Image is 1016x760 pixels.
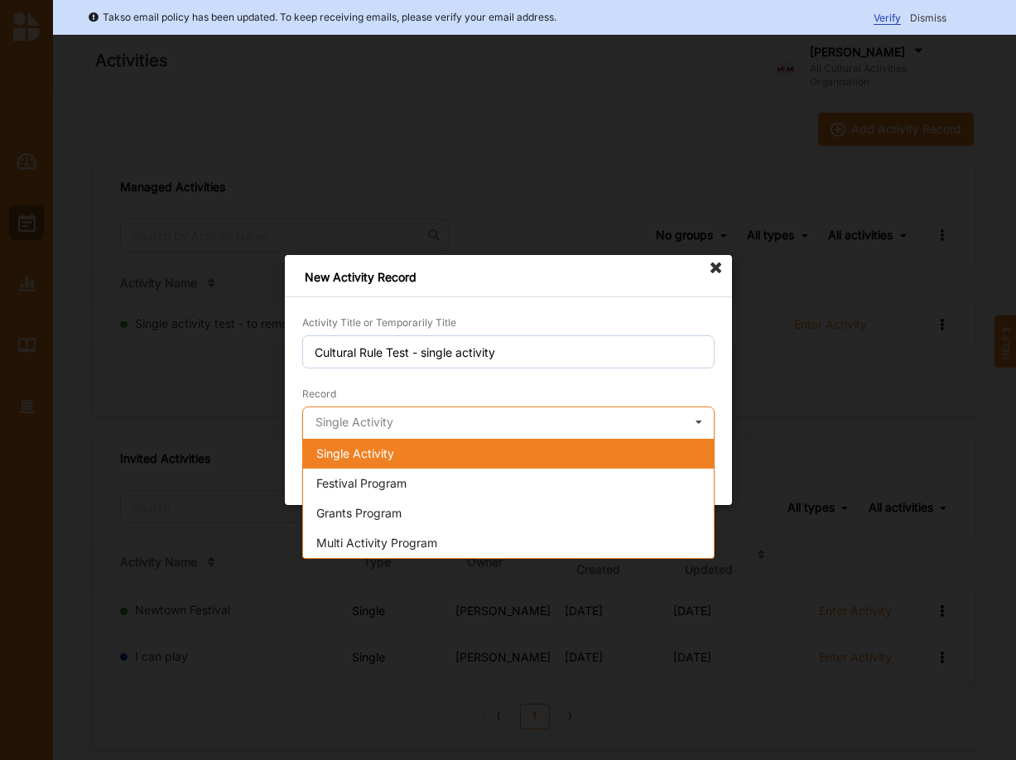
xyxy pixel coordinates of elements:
[316,476,407,490] span: Festival Program
[316,446,394,460] span: Single Activity
[285,255,732,297] div: New Activity Record
[302,387,336,401] label: Record
[88,9,556,26] div: Takso email policy has been updated. To keep receiving emails, please verify your email address.
[316,536,437,550] span: Multi Activity Program
[302,335,715,368] input: Title
[316,506,402,520] span: Grants Program
[302,316,456,329] label: Activity Title or Temporarily Title
[874,12,901,25] span: Verify
[910,12,946,24] span: Dismiss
